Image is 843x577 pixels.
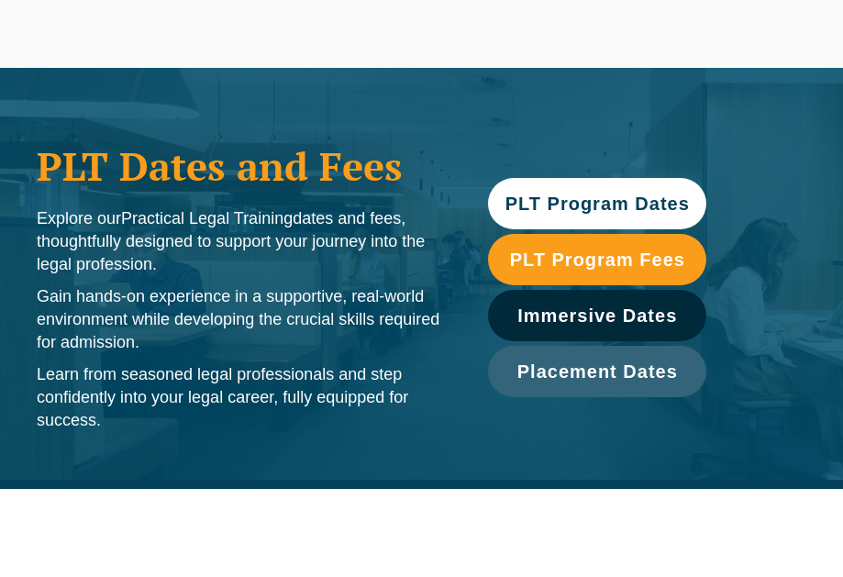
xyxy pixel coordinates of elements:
span: PLT Program Dates [505,194,690,213]
p: Explore our dates and fees, thoughtfully designed to support your journey into the legal profession. [37,207,451,276]
span: PLT Program Fees [510,250,685,269]
span: Immersive Dates [517,306,677,325]
span: Practical Legal Training [121,209,293,227]
a: PLT Program Fees [488,234,706,285]
p: Gain hands-on experience in a supportive, real-world environment while developing the crucial ski... [37,285,451,354]
h1: PLT Dates and Fees [37,143,451,189]
span: Placement Dates [517,362,678,381]
p: Learn from seasoned legal professionals and step confidently into your legal career, fully equipp... [37,363,451,432]
a: Immersive Dates [488,290,706,341]
a: PLT Program Dates [488,178,706,229]
a: Placement Dates [488,346,706,397]
a: [PERSON_NAME] Centre for Law [37,9,153,59]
